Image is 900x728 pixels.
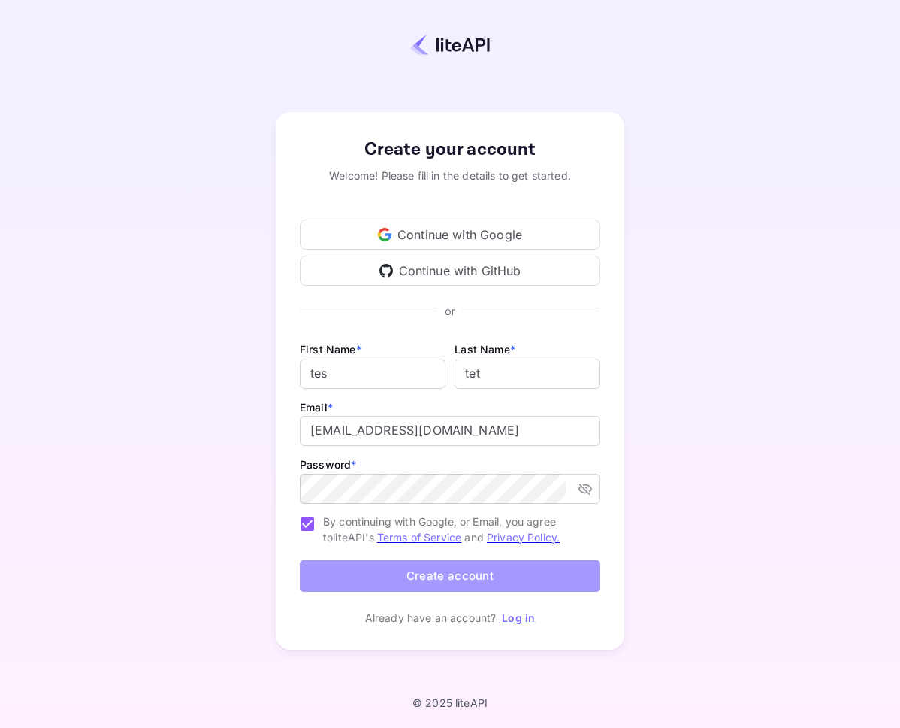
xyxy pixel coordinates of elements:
a: Privacy Policy. [487,531,560,544]
button: toggle password visibility [572,475,599,502]
label: Password [300,458,356,471]
a: Terms of Service [377,531,461,544]
input: John [300,359,445,389]
a: Log in [502,611,535,624]
div: Create your account [300,136,600,163]
label: Last Name [455,343,515,356]
div: Continue with Google [300,220,600,250]
input: Doe [455,359,600,389]
p: © 2025 liteAPI [412,696,488,709]
div: Continue with GitHub [300,256,600,286]
label: First Name [300,343,361,356]
input: johndoe@gmail.com [300,416,600,446]
label: Email [300,401,333,414]
div: Welcome! Please fill in the details to get started. [300,168,600,184]
span: By continuing with Google, or Email, you agree to liteAPI's and [323,514,588,545]
img: liteapi [410,34,490,56]
p: Already have an account? [365,610,497,626]
button: Create account [300,560,600,593]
